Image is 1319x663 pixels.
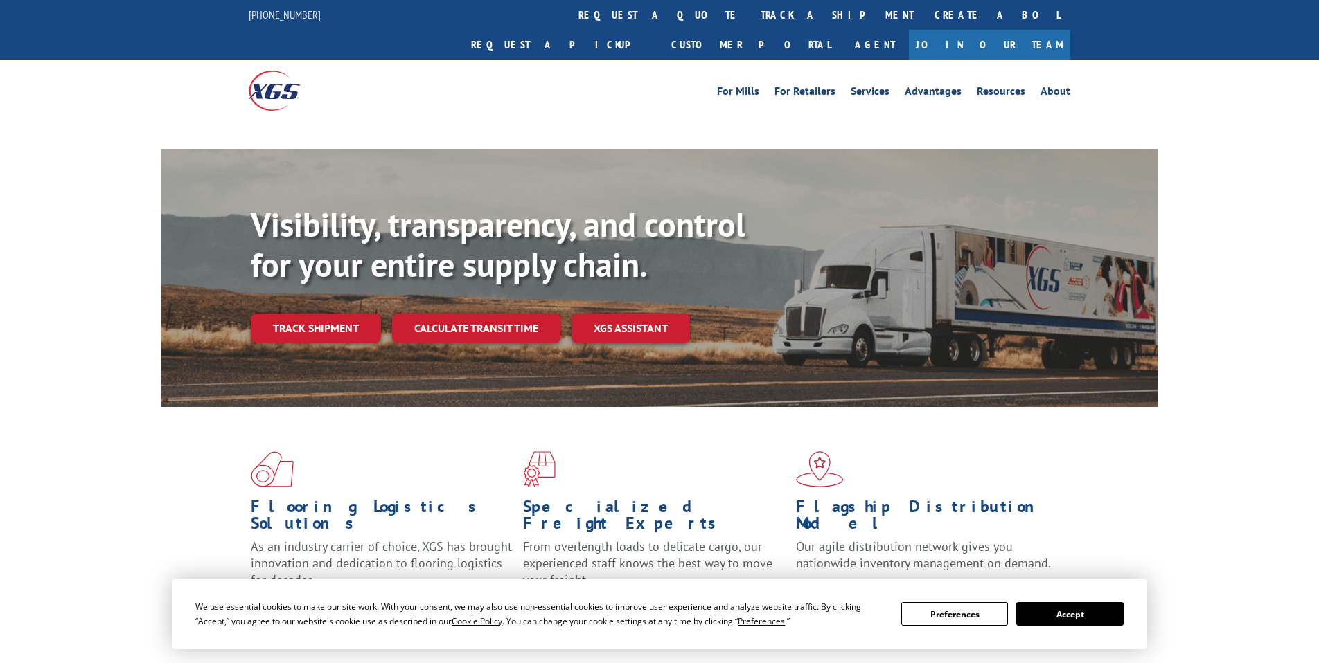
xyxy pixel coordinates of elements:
a: Customer Portal [661,30,841,60]
span: Preferences [738,615,785,627]
p: From overlength loads to delicate cargo, our experienced staff knows the best way to move your fr... [523,538,785,600]
a: Agent [841,30,909,60]
a: [PHONE_NUMBER] [249,8,321,21]
div: Cookie Consent Prompt [172,579,1147,649]
span: Our agile distribution network gives you nationwide inventory management on demand. [796,538,1051,571]
a: XGS ASSISTANT [572,314,690,343]
a: Join Our Team [909,30,1070,60]
div: We use essential cookies to make our site work. With your consent, we may also use non-essential ... [195,599,885,628]
img: xgs-icon-focused-on-flooring-red [523,451,556,487]
b: Visibility, transparency, and control for your entire supply chain. [251,203,745,286]
img: xgs-icon-total-supply-chain-intelligence-red [251,451,294,487]
button: Accept [1016,602,1123,626]
a: For Retailers [774,86,835,101]
span: Cookie Policy [452,615,502,627]
button: Preferences [901,602,1008,626]
h1: Flooring Logistics Solutions [251,498,513,538]
a: Advantages [905,86,962,101]
a: Track shipment [251,314,381,343]
a: Calculate transit time [392,314,560,343]
a: Request a pickup [461,30,661,60]
h1: Specialized Freight Experts [523,498,785,538]
img: xgs-icon-flagship-distribution-model-red [796,451,844,487]
h1: Flagship Distribution Model [796,498,1058,538]
span: As an industry carrier of choice, XGS has brought innovation and dedication to flooring logistics... [251,538,512,588]
a: Resources [977,86,1025,101]
a: Services [851,86,889,101]
a: For Mills [717,86,759,101]
a: About [1041,86,1070,101]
